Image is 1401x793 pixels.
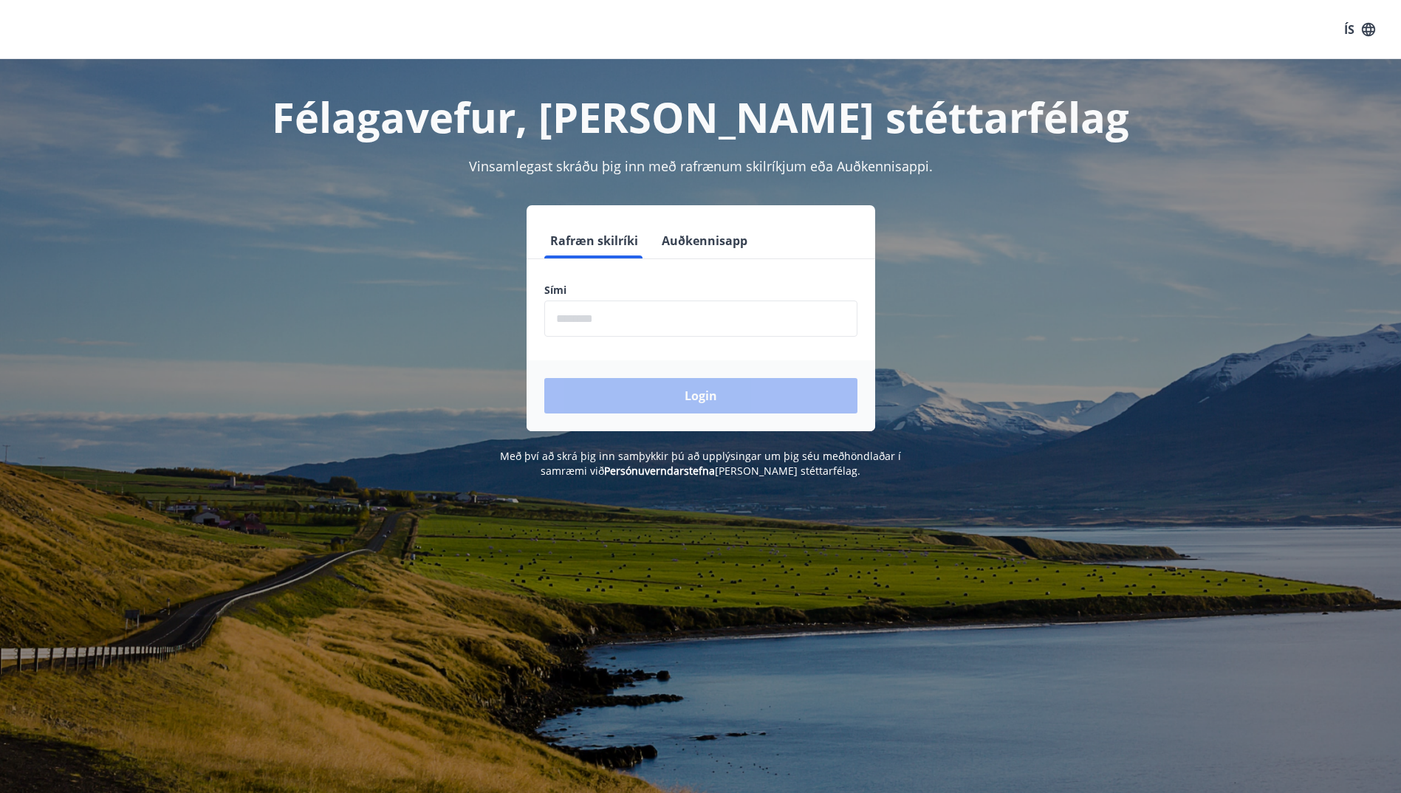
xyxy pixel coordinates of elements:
[544,283,857,298] label: Sími
[1336,16,1383,43] button: ÍS
[500,449,901,478] span: Með því að skrá þig inn samþykkir þú að upplýsingar um þig séu meðhöndlaðar í samræmi við [PERSON...
[187,89,1215,145] h1: Félagavefur, [PERSON_NAME] stéttarfélag
[544,223,644,258] button: Rafræn skilríki
[656,223,753,258] button: Auðkennisapp
[604,464,715,478] a: Persónuverndarstefna
[469,157,933,175] span: Vinsamlegast skráðu þig inn með rafrænum skilríkjum eða Auðkennisappi.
